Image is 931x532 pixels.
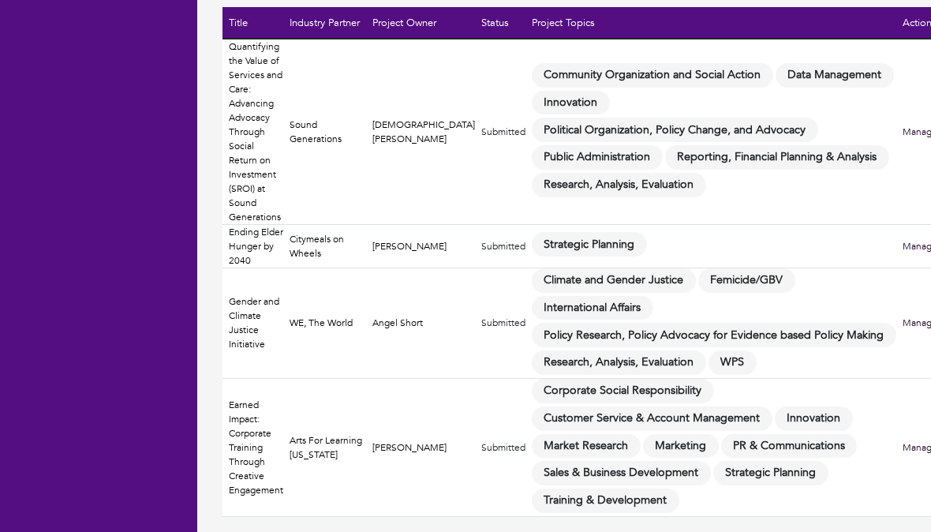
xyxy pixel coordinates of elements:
[775,406,853,431] span: Innovation
[525,7,896,39] th: Project Topics
[532,145,663,170] span: Public Administration
[290,317,353,329] a: WE, The World
[532,268,696,293] span: Climate and Gender Justice
[372,441,447,454] a: [PERSON_NAME]
[229,40,282,223] a: Quantifying the Value of Services and Care: Advancing Advocacy Through Social Return on Investmen...
[709,350,757,375] span: WPS
[532,63,773,88] span: Community Organization and Social Action
[643,434,719,459] span: Marketing
[222,7,283,39] th: Title
[665,145,889,170] span: Reporting, Financial Planning & Analysis
[290,434,362,461] a: Arts For Learning [US_STATE]
[532,489,679,513] span: Training & Development
[532,434,641,459] span: Market Research
[532,173,706,197] span: Research, Analysis, Evaluation
[532,379,714,403] span: Corporate Social Responsibility
[532,350,706,375] span: Research, Analysis, Evaluation
[475,378,525,516] td: Submitted
[475,39,525,225] td: Submitted
[475,7,525,39] th: Status
[372,118,475,145] a: [DEMOGRAPHIC_DATA][PERSON_NAME]
[698,268,795,293] span: Femicide/GBV
[475,268,525,378] td: Submitted
[532,118,818,142] span: Political Organization, Policy Change, and Advocacy
[532,323,896,347] span: Policy Research, Policy Advocacy for Evidence based Policy Making
[532,406,772,431] span: Customer Service & Account Management
[532,461,711,485] span: Sales & Business Development
[283,7,366,39] th: Industry Partner
[229,226,283,267] a: Ending Elder Hunger by 2040
[475,224,525,268] td: Submitted
[713,461,828,485] span: Strategic Planning
[776,63,894,88] span: Data Management
[532,91,610,115] span: Innovation
[532,232,647,257] span: Strategic Planning
[532,296,653,320] span: International Affairs
[372,317,423,329] a: Angel Short
[229,295,279,350] a: Gender and Climate Justice Initiative
[290,118,342,145] a: Sound Generations
[229,399,283,496] a: Earned Impact: Corporate Training Through Creative Engagement
[366,7,475,39] th: Project Owner
[290,233,344,260] a: Citymeals on Wheels
[721,434,858,459] span: PR & Communications
[372,240,447,253] a: [PERSON_NAME]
